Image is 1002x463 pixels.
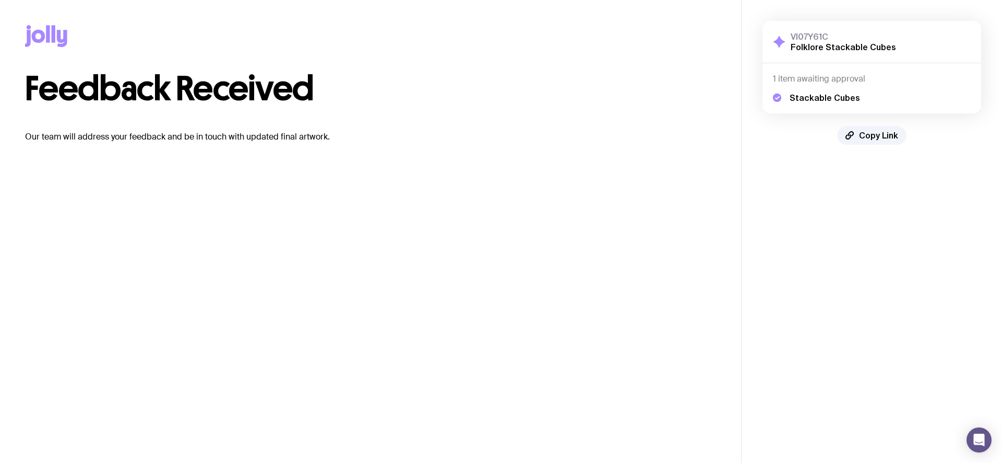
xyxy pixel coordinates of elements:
[791,31,896,42] h3: VI07Y61C
[790,92,860,103] h5: Stackable Cubes
[25,131,716,143] p: Our team will address your feedback and be in touch with updated final artwork.
[967,427,992,453] div: Open Intercom Messenger
[791,42,896,52] h2: Folklore Stackable Cubes
[837,126,906,145] button: Copy Link
[859,130,898,141] span: Copy Link
[773,74,971,84] h4: 1 item awaiting approval
[25,72,716,106] h1: Feedback Received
